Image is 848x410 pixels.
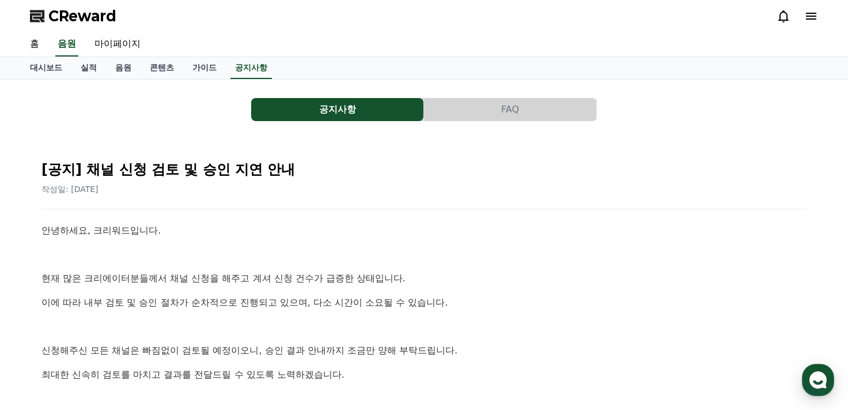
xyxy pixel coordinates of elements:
p: 이에 따라 내부 검토 및 승인 절차가 순차적으로 진행되고 있으며, 다소 시간이 소요될 수 있습니다. [41,295,807,310]
p: 신청해주신 모든 채널은 빠짐없이 검토될 예정이오니, 승인 결과 안내까지 조금만 양해 부탁드립니다. [41,343,807,358]
a: 홈 [21,32,48,57]
a: 실적 [71,57,106,79]
a: 음원 [106,57,141,79]
a: 마이페이지 [85,32,150,57]
p: 안녕하세요, 크리워드입니다. [41,223,807,238]
a: 콘텐츠 [141,57,183,79]
p: 최대한 신속히 검토를 마치고 결과를 전달드릴 수 있도록 노력하겠습니다. [41,367,807,382]
a: 음원 [55,32,78,57]
span: 작성일: [DATE] [41,185,99,194]
a: CReward [30,7,116,25]
a: FAQ [424,98,597,121]
button: FAQ [424,98,596,121]
span: CReward [48,7,116,25]
a: 대시보드 [21,57,71,79]
button: 공지사항 [251,98,423,121]
h2: [공지] 채널 신청 검토 및 승인 지연 안내 [41,160,807,179]
a: 가이드 [183,57,226,79]
a: 공지사항 [230,57,272,79]
p: 현재 많은 크리에이터분들께서 채널 신청을 해주고 계셔 신청 건수가 급증한 상태입니다. [41,271,807,286]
